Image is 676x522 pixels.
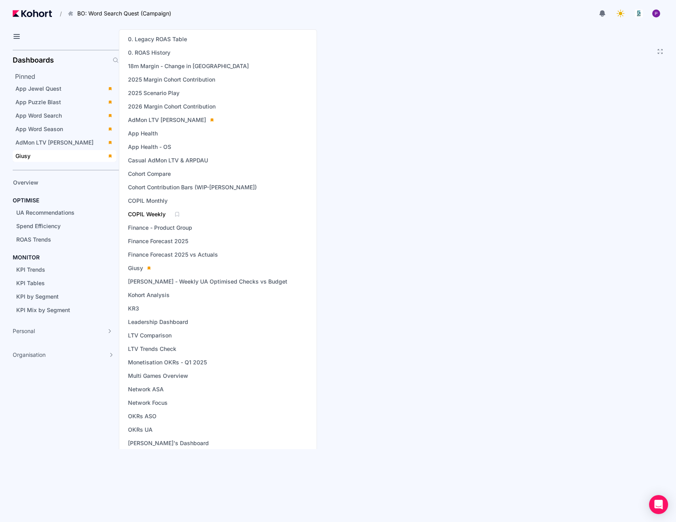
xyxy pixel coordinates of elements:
span: App Word Search [15,112,62,119]
a: AdMon LTV [PERSON_NAME] [126,114,216,126]
span: ROAS Trends [16,236,51,243]
a: Finance - Product Group [126,222,195,233]
span: Cohort Contribution Bars (WIP-[PERSON_NAME]) [128,183,257,191]
span: Finance Forecast 2025 [128,237,188,245]
a: [PERSON_NAME] - Weekly UA Optimised Checks vs Budget [126,276,290,287]
a: KPI Tables [13,277,105,289]
span: App Word Season [15,126,63,132]
a: Network Focus [126,397,170,408]
a: Cohort Contribution Bars (WIP-[PERSON_NAME]) [126,182,259,193]
a: Monetisation OKRs - Q1 2025 [126,357,209,368]
a: 2025 Margin Cohort Contribution [126,74,218,85]
span: Overview [13,179,38,186]
span: 0. ROAS History [128,49,170,57]
span: 18m Margin - Change in [GEOGRAPHIC_DATA] [128,62,249,70]
a: COPIL Weekly [126,209,168,220]
a: Cohort Compare [126,168,173,179]
span: Multi Games Overview [128,372,188,380]
span: Monetisation OKRs - Q1 2025 [128,358,207,366]
a: 0. ROAS History [126,47,173,58]
a: Casual AdMon LTV & ARPDAU [126,155,210,166]
span: 2025 Scenario Play [128,89,180,97]
a: LTV Comparison [126,330,174,341]
a: Spend Efficiency [13,220,105,232]
span: UA Recommendations [16,209,74,216]
a: OKRs UA [126,424,155,435]
a: KR3 [126,303,141,314]
span: KR3 [128,305,139,312]
a: Overview [10,177,105,189]
a: KPI Mix by Segment [13,304,105,316]
span: Giusy [15,152,31,159]
span: AdMon LTV [PERSON_NAME] [15,139,94,146]
img: Kohort logo [13,10,52,17]
button: BO: Word Search Quest (Campaign) [63,7,180,20]
a: 18m Margin - Change in [GEOGRAPHIC_DATA] [126,61,251,72]
span: KPI Mix by Segment [16,307,70,313]
span: Network ASA [128,385,164,393]
span: 2026 Margin Cohort Contribution [128,103,216,110]
span: COPIL Monthly [128,197,168,205]
a: 2026 Margin Cohort Contribution [126,101,218,112]
span: Finance Forecast 2025 vs Actuals [128,251,218,259]
a: ROAS Trends [13,234,105,246]
span: COPIL Weekly [128,210,166,218]
span: App Health [128,130,158,137]
a: 2025 Scenario Play [126,88,182,99]
a: KPI Trends [13,264,105,276]
span: LTV Trends Check [128,345,176,353]
span: LTV Comparison [128,331,172,339]
span: Giusy [128,264,143,272]
a: Network ASA [126,384,166,395]
a: LTV Trends Check [126,343,179,354]
span: Casual AdMon LTV & ARPDAU [128,156,208,164]
span: Leadership Dashboard [128,318,188,326]
div: Open Intercom Messenger [649,495,668,514]
a: App Word Search [13,110,116,122]
h2: Pinned [15,72,119,81]
span: [PERSON_NAME] - Weekly UA Optimised Checks vs Budget [128,278,287,286]
a: Giusy [13,150,116,162]
span: KPI Tables [16,280,45,286]
h2: Dashboards [13,57,54,64]
button: Fullscreen [657,48,663,55]
span: BO: Word Search Quest (Campaign) [77,10,171,17]
span: 2025 Margin Cohort Contribution [128,76,215,84]
span: App Health - OS [128,143,171,151]
span: 0. Legacy ROAS Table [128,35,187,43]
span: Kohort Analysis [128,291,170,299]
a: KPI by Segment [13,291,105,303]
span: [PERSON_NAME]'s Dashboard [128,439,209,447]
a: AdMon LTV [PERSON_NAME] [13,137,116,149]
a: App Health [126,128,160,139]
a: App Word Season [13,123,116,135]
a: Giusy [126,263,153,274]
a: App Health - OS [126,141,174,152]
span: Personal [13,327,35,335]
span: KPI by Segment [16,293,59,300]
a: 0. Legacy ROAS Table [126,34,189,45]
span: KPI Trends [16,266,45,273]
a: App Puzzle Blast [13,96,116,108]
span: Cohort Compare [128,170,171,178]
span: / [53,10,62,18]
a: COPIL Monthly [126,195,170,206]
a: Multi Games Overview [126,370,191,381]
a: Kohort Analysis [126,290,172,301]
a: Leadership Dashboard [126,316,191,328]
span: Finance - Product Group [128,224,192,232]
span: OKRs UA [128,426,153,434]
span: Organisation [13,351,46,359]
span: OKRs ASO [128,412,157,420]
h4: OPTIMISE [13,196,39,204]
span: AdMon LTV [PERSON_NAME] [128,116,206,124]
a: App Jewel Quest [13,83,116,95]
img: logo_logo_images_1_20240607072359498299_20240828135028712857.jpeg [635,10,643,17]
h4: MONITOR [13,253,40,261]
a: OKRs ASO [126,411,159,422]
a: UA Recommendations [13,207,105,219]
a: Finance Forecast 2025 vs Actuals [126,249,220,260]
a: Finance Forecast 2025 [126,236,191,247]
span: Network Focus [128,399,168,407]
a: [PERSON_NAME]'s Dashboard [126,438,211,449]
